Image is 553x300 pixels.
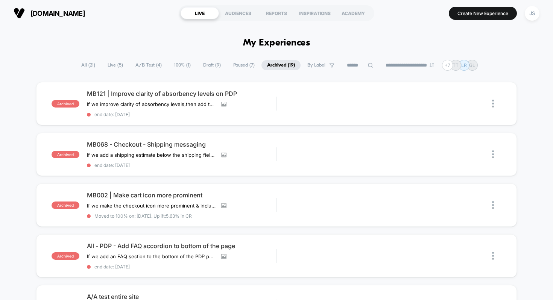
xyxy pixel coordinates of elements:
[94,213,192,219] span: Moved to 100% on: [DATE] . Uplift: 5.63% in CR
[52,100,79,108] span: archived
[442,60,453,71] div: + 7
[492,201,494,209] img: close
[87,101,216,107] span: If we improve clarity of absorbency levels,then add to carts & CR will increase,because users are...
[87,253,216,259] span: If we add an FAQ section to the bottom of the PDP pages it will help consumers better learn about...
[87,152,216,158] span: If we add a shipping estimate below the shipping field,then checkout completion rates and convers...
[52,151,79,158] span: archived
[87,90,276,97] span: MB121 | Improve clarity of absorbency levels on PDP
[87,203,216,209] span: If we make the checkout icon more prominent & include the number of items in the cart, it will at...
[197,60,226,70] span: Draft ( 9 )
[461,62,467,68] p: LR
[525,6,539,21] div: JS
[257,7,296,19] div: REPORTS
[219,7,257,19] div: AUDIENCES
[87,191,276,199] span: MB002 | Make cart icon more prominent
[52,202,79,209] span: archived
[130,60,167,70] span: A/B Test ( 4 )
[523,6,542,21] button: JS
[181,7,219,19] div: LIVE
[87,112,276,117] span: end date: [DATE]
[492,252,494,260] img: close
[307,62,325,68] span: By Label
[87,242,276,250] span: All - PDP - Add FAQ accordion to bottom of the page
[87,162,276,168] span: end date: [DATE]
[14,8,25,19] img: Visually logo
[492,100,494,108] img: close
[243,38,310,48] h1: My Experiences
[87,264,276,270] span: end date: [DATE]
[169,60,196,70] span: 100% ( 1 )
[228,60,260,70] span: Paused ( 7 )
[453,62,459,68] p: TT
[334,7,372,19] div: ACADEMY
[430,63,434,67] img: end
[30,9,85,17] span: [DOMAIN_NAME]
[449,7,517,20] button: Create New Experience
[469,62,475,68] p: GL
[492,150,494,158] img: close
[11,7,87,19] button: [DOMAIN_NAME]
[52,252,79,260] span: archived
[87,141,276,148] span: MB068 - Checkout - Shipping messaging
[261,60,301,70] span: Archived ( 19 )
[102,60,129,70] span: Live ( 5 )
[296,7,334,19] div: INSPIRATIONS
[76,60,101,70] span: All ( 21 )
